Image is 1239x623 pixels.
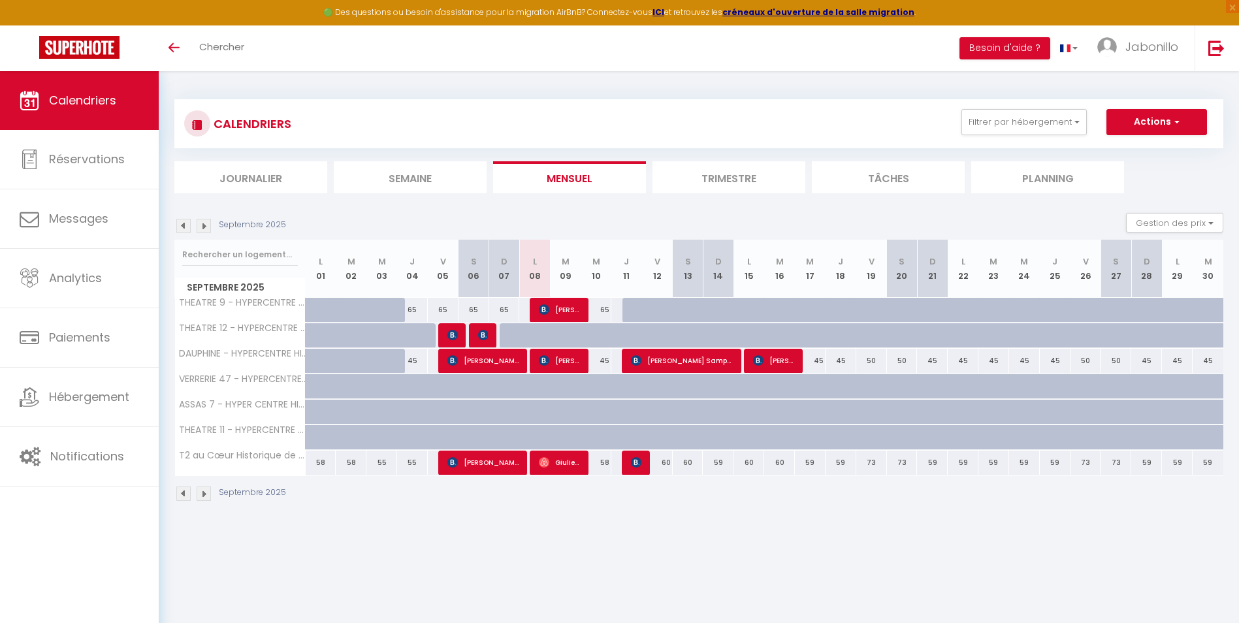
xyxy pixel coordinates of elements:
span: Paiements [49,329,110,345]
span: THEATRE 9 - HYPERCENTRE HISTORIQUE DE [GEOGRAPHIC_DATA] [177,298,308,308]
strong: ICI [652,7,664,18]
div: 60 [764,451,795,475]
div: 59 [1009,451,1040,475]
span: DAUPHINE - HYPERCENTRE HISTORIQUE DE [GEOGRAPHIC_DATA] [177,349,308,359]
span: [PERSON_NAME] [753,348,794,373]
th: 18 [826,240,856,298]
div: 45 [397,349,428,373]
div: 45 [978,349,1009,373]
span: Calendriers [49,92,116,108]
span: Giulietta Magni [539,450,580,475]
div: 45 [795,349,826,373]
abbr: V [1083,255,1089,268]
th: 27 [1101,240,1131,298]
abbr: S [899,255,905,268]
li: Tâches [812,161,965,193]
th: 14 [703,240,733,298]
th: 09 [550,240,581,298]
span: Septembre 2025 [175,278,305,297]
th: 06 [459,240,489,298]
div: 45 [826,349,856,373]
div: 59 [978,451,1009,475]
span: T2 au Cœur Historique de [GEOGRAPHIC_DATA] avec Clim & SmartTV [177,451,308,460]
abbr: M [562,255,570,268]
abbr: D [1144,255,1150,268]
th: 01 [306,240,336,298]
abbr: D [929,255,936,268]
div: 59 [1193,451,1223,475]
div: 45 [1009,349,1040,373]
div: 65 [397,298,428,322]
img: logout [1208,40,1225,56]
div: 55 [366,451,397,475]
p: Septembre 2025 [219,219,286,231]
div: 59 [948,451,978,475]
div: 73 [1101,451,1131,475]
div: 45 [1193,349,1223,373]
span: Chercher [199,40,244,54]
li: Journalier [174,161,327,193]
th: 19 [856,240,887,298]
a: ... Jabonillo [1087,25,1195,71]
th: 25 [1040,240,1070,298]
img: ... [1097,37,1117,57]
th: 03 [366,240,397,298]
span: [PERSON_NAME] [539,297,580,322]
div: 45 [581,349,611,373]
span: [PERSON_NAME] [447,323,458,347]
div: 58 [306,451,336,475]
abbr: J [838,255,843,268]
abbr: D [715,255,722,268]
th: 15 [733,240,764,298]
th: 24 [1009,240,1040,298]
h3: CALENDRIERS [210,109,291,138]
th: 05 [428,240,459,298]
abbr: L [961,255,965,268]
div: 50 [887,349,918,373]
abbr: D [501,255,507,268]
div: 65 [489,298,520,322]
div: 73 [856,451,887,475]
div: 60 [642,451,673,475]
th: 30 [1193,240,1223,298]
div: 45 [1162,349,1193,373]
abbr: M [806,255,814,268]
div: 65 [428,298,459,322]
th: 26 [1070,240,1101,298]
div: 45 [948,349,978,373]
li: Trimestre [652,161,805,193]
th: 17 [795,240,826,298]
abbr: S [1113,255,1119,268]
p: Septembre 2025 [219,487,286,499]
abbr: L [747,255,751,268]
abbr: M [1204,255,1212,268]
div: 45 [1040,349,1070,373]
span: [PERSON_NAME] [631,450,641,475]
th: 11 [611,240,642,298]
div: 50 [1070,349,1101,373]
abbr: S [685,255,691,268]
button: Actions [1106,109,1207,135]
span: THEATRE 12 - HYPERCENTRE HISTORIQUE DE [GEOGRAPHIC_DATA] [177,323,308,333]
abbr: M [592,255,600,268]
div: 59 [917,451,948,475]
abbr: M [990,255,997,268]
div: 59 [1131,451,1162,475]
th: 23 [978,240,1009,298]
abbr: M [776,255,784,268]
th: 13 [673,240,703,298]
div: 58 [581,451,611,475]
span: Notifications [50,448,124,464]
span: [PERSON_NAME] AOUIDAT [447,348,519,373]
abbr: V [440,255,446,268]
abbr: L [533,255,537,268]
th: 12 [642,240,673,298]
button: Besoin d'aide ? [959,37,1050,59]
abbr: L [319,255,323,268]
th: 10 [581,240,611,298]
div: 73 [887,451,918,475]
div: 55 [397,451,428,475]
a: créneaux d'ouverture de la salle migration [722,7,914,18]
span: Analytics [49,270,102,286]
